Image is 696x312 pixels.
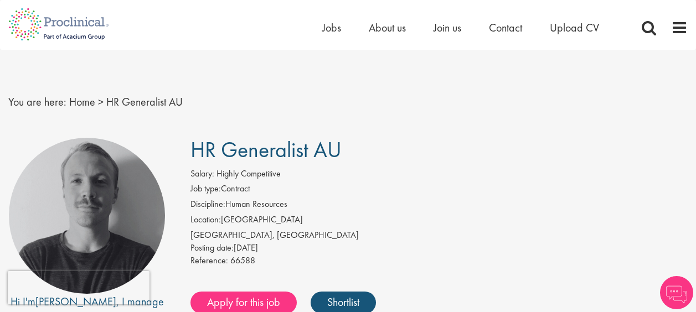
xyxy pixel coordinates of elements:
div: [GEOGRAPHIC_DATA], [GEOGRAPHIC_DATA] [190,229,688,242]
div: [DATE] [190,242,688,254]
span: > [98,95,104,109]
label: Salary: [190,168,214,180]
li: Human Resources [190,198,688,214]
label: Discipline: [190,198,225,211]
span: Highly Competitive [216,168,281,179]
span: You are here: [8,95,66,109]
label: Job type: [190,183,221,195]
a: Contact [489,20,522,35]
a: Join us [434,20,461,35]
label: Reference: [190,254,228,267]
label: Location: [190,214,221,226]
span: 66588 [230,254,255,266]
a: Jobs [322,20,341,35]
img: imeage of recruiter Felix Zimmer [9,138,165,294]
a: Upload CV [550,20,599,35]
span: HR Generalist AU [190,136,342,164]
span: HR Generalist AU [106,95,183,109]
iframe: reCAPTCHA [8,271,149,304]
a: [PERSON_NAME] [35,294,116,309]
li: Contract [190,183,688,198]
span: Posting date: [190,242,234,253]
a: About us [369,20,406,35]
img: Chatbot [660,276,693,309]
li: [GEOGRAPHIC_DATA] [190,214,688,229]
a: breadcrumb link [69,95,95,109]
